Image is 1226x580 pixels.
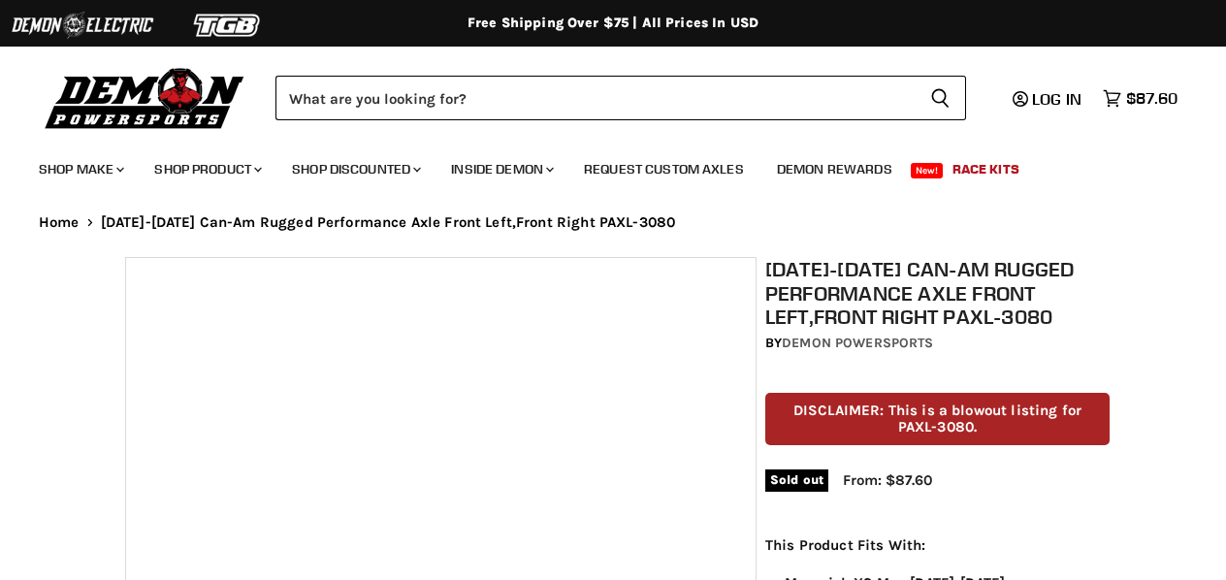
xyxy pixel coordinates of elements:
img: Demon Electric Logo 2 [10,7,155,44]
button: Search [915,76,966,120]
img: Demon Powersports [39,63,251,132]
input: Search [275,76,915,120]
p: DISCLAIMER: This is a blowout listing for PAXL-3080. [765,393,1110,446]
span: [DATE]-[DATE] Can-Am Rugged Performance Axle Front Left,Front Right PAXL-3080 [101,214,676,231]
span: From: $87.60 [843,471,932,489]
a: Shop Discounted [277,149,433,189]
h1: [DATE]-[DATE] Can-Am Rugged Performance Axle Front Left,Front Right PAXL-3080 [765,257,1110,329]
span: $87.60 [1126,89,1178,108]
a: Race Kits [938,149,1034,189]
span: Sold out [765,469,828,491]
a: Demon Powersports [782,335,933,351]
a: $87.60 [1093,84,1187,113]
p: This Product Fits With: [765,533,1110,557]
span: Log in [1032,89,1081,109]
a: Shop Make [24,149,136,189]
ul: Main menu [24,142,1173,189]
a: Demon Rewards [762,149,907,189]
a: Inside Demon [436,149,565,189]
form: Product [275,76,966,120]
a: Shop Product [140,149,274,189]
a: Request Custom Axles [569,149,758,189]
span: New! [911,163,944,178]
img: TGB Logo 2 [155,7,301,44]
div: by [765,333,1110,354]
a: Home [39,214,80,231]
a: Log in [1004,90,1093,108]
